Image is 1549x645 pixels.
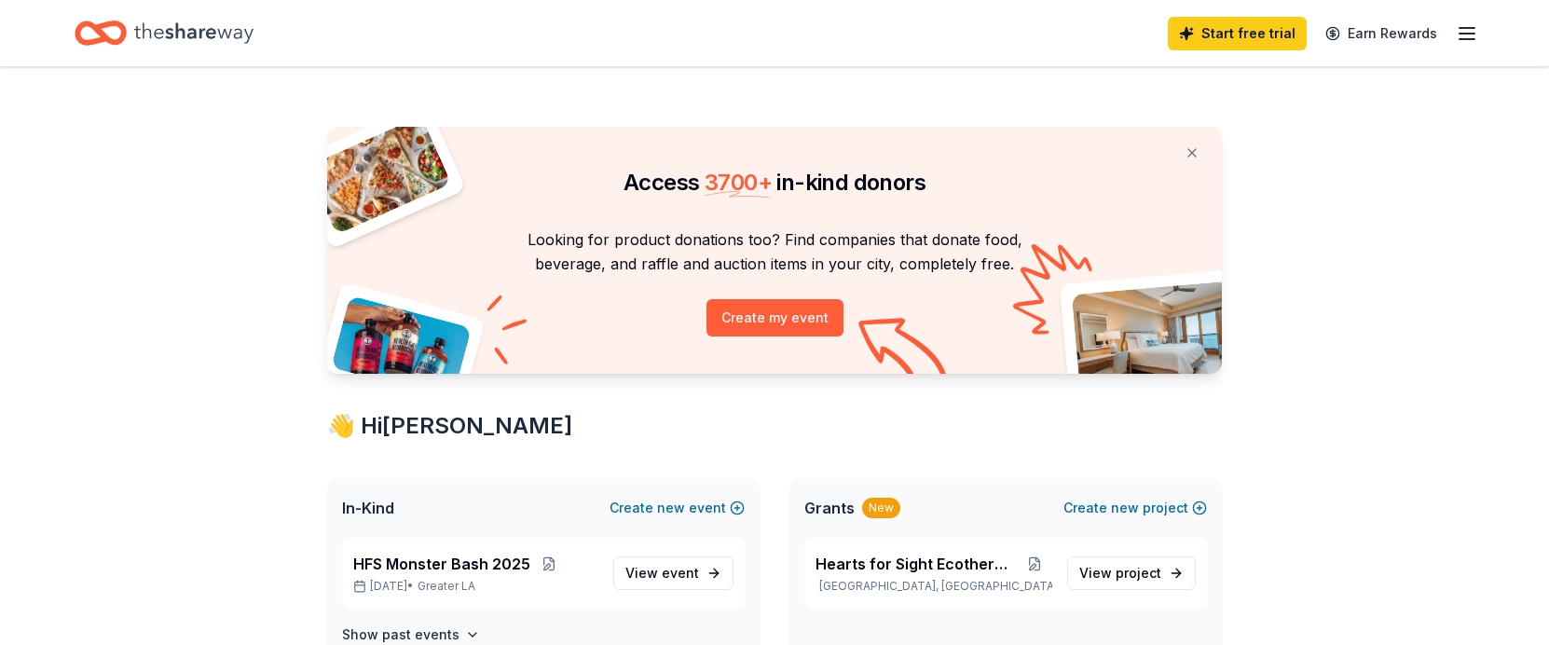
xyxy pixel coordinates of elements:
p: [GEOGRAPHIC_DATA], [GEOGRAPHIC_DATA] [816,579,1052,594]
span: new [1111,497,1139,519]
p: Looking for product donations too? Find companies that donate food, beverage, and raffle and auct... [350,227,1199,277]
span: event [662,565,699,581]
span: new [657,497,685,519]
a: View event [613,556,733,590]
span: Grants [804,497,855,519]
span: In-Kind [342,497,394,519]
div: New [862,498,900,518]
a: View project [1067,556,1196,590]
span: 3700 + [705,169,772,196]
a: Start free trial [1168,17,1307,50]
button: Create my event [706,299,843,336]
img: Pizza [307,116,452,235]
span: View [1079,562,1161,584]
span: project [1116,565,1161,581]
a: Home [75,11,254,55]
button: Createnewevent [610,497,745,519]
p: [DATE] • [353,579,598,594]
span: HFS Monster Bash 2025 [353,553,530,575]
img: Curvy arrow [858,318,952,388]
span: Greater LA [418,579,475,594]
span: Hearts for Sight Ecotherapy [816,553,1016,575]
div: 👋 Hi [PERSON_NAME] [327,411,1222,441]
a: Earn Rewards [1314,17,1448,50]
button: Createnewproject [1063,497,1207,519]
span: Access in-kind donors [624,169,925,196]
span: View [625,562,699,584]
